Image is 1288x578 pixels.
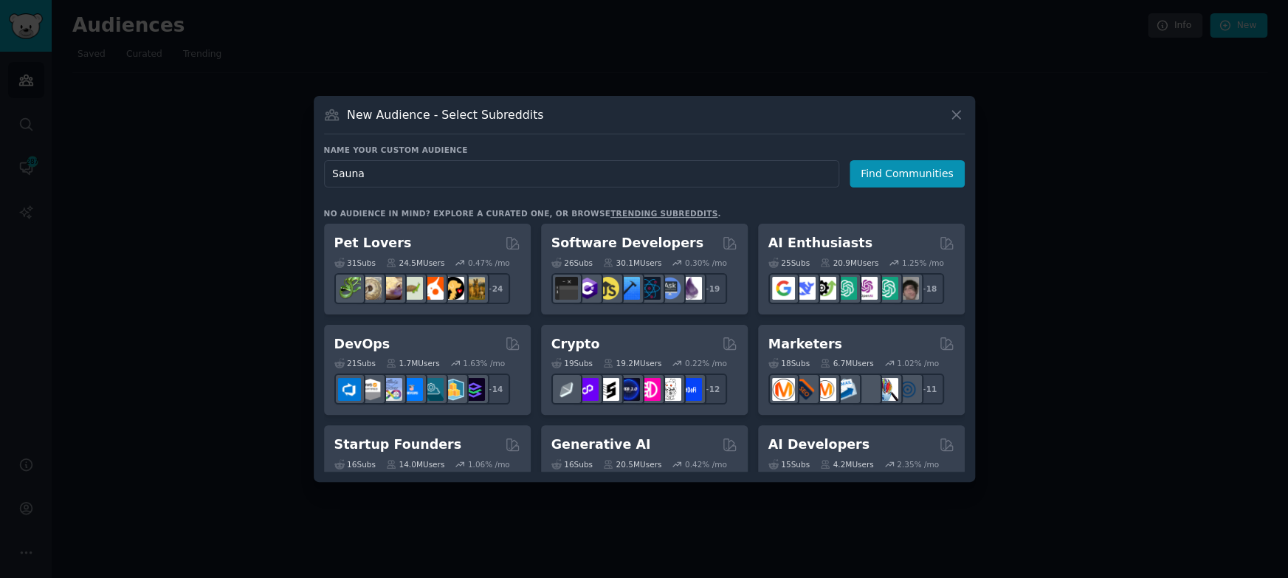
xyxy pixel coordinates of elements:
[324,145,965,155] h3: Name your custom audience
[463,358,505,368] div: 1.63 % /mo
[462,378,485,401] img: PlatformEngineers
[768,436,869,454] h2: AI Developers
[696,273,727,304] div: + 19
[813,378,836,401] img: AskMarketing
[400,378,423,401] img: DevOpsLinks
[768,459,810,469] div: 15 Sub s
[834,378,857,401] img: Emailmarketing
[334,436,461,454] h2: Startup Founders
[386,358,440,368] div: 1.7M Users
[551,234,703,252] h2: Software Developers
[875,378,898,401] img: MarketingResearch
[468,258,510,268] div: 0.47 % /mo
[555,277,578,300] img: software
[875,277,898,300] img: chatgpt_prompts_
[603,358,661,368] div: 19.2M Users
[896,378,919,401] img: OnlineMarketing
[897,358,939,368] div: 1.02 % /mo
[772,277,795,300] img: GoogleGeminiAI
[834,277,857,300] img: chatgpt_promptDesign
[551,335,600,354] h2: Crypto
[897,459,939,469] div: 2.35 % /mo
[324,208,721,219] div: No audience in mind? Explore a curated one, or browse .
[462,277,485,300] img: dogbreed
[596,378,619,401] img: ethstaker
[576,277,599,300] img: csharp
[551,459,593,469] div: 16 Sub s
[576,378,599,401] img: 0xPolygon
[386,258,444,268] div: 24.5M Users
[551,258,593,268] div: 26 Sub s
[855,277,878,300] img: OpenAIDev
[820,258,878,268] div: 20.9M Users
[638,277,661,300] img: reactnative
[913,273,944,304] div: + 18
[768,234,872,252] h2: AI Enthusiasts
[658,277,681,300] img: AskComputerScience
[468,459,510,469] div: 1.06 % /mo
[902,258,944,268] div: 1.25 % /mo
[441,277,464,300] img: PetAdvice
[347,107,543,123] h3: New Audience - Select Subreddits
[768,258,810,268] div: 25 Sub s
[850,160,965,187] button: Find Communities
[400,277,423,300] img: turtle
[772,378,795,401] img: content_marketing
[658,378,681,401] img: CryptoNews
[596,277,619,300] img: learnjavascript
[338,277,361,300] img: herpetology
[768,358,810,368] div: 18 Sub s
[359,277,382,300] img: ballpython
[685,459,727,469] div: 0.42 % /mo
[638,378,661,401] img: defiblockchain
[603,258,661,268] div: 30.1M Users
[334,335,390,354] h2: DevOps
[617,378,640,401] img: web3
[421,378,444,401] img: platformengineering
[379,378,402,401] img: Docker_DevOps
[379,277,402,300] img: leopardgeckos
[555,378,578,401] img: ethfinance
[768,335,842,354] h2: Marketers
[610,209,717,218] a: trending subreddits
[793,277,816,300] img: DeepSeek
[793,378,816,401] img: bigseo
[338,378,361,401] img: azuredevops
[334,258,376,268] div: 31 Sub s
[813,277,836,300] img: AItoolsCatalog
[679,378,702,401] img: defi_
[685,258,727,268] div: 0.30 % /mo
[685,358,727,368] div: 0.22 % /mo
[421,277,444,300] img: cockatiel
[855,378,878,401] img: googleads
[551,358,593,368] div: 19 Sub s
[679,277,702,300] img: elixir
[324,160,839,187] input: Pick a short name, like "Digital Marketers" or "Movie-Goers"
[359,378,382,401] img: AWS_Certified_Experts
[551,436,651,454] h2: Generative AI
[603,459,661,469] div: 20.5M Users
[334,459,376,469] div: 16 Sub s
[386,459,444,469] div: 14.0M Users
[617,277,640,300] img: iOSProgramming
[696,374,727,405] div: + 12
[479,374,510,405] div: + 14
[913,374,944,405] div: + 11
[820,358,874,368] div: 6.7M Users
[896,277,919,300] img: ArtificalIntelligence
[441,378,464,401] img: aws_cdk
[820,459,874,469] div: 4.2M Users
[334,234,412,252] h2: Pet Lovers
[334,358,376,368] div: 21 Sub s
[479,273,510,304] div: + 24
